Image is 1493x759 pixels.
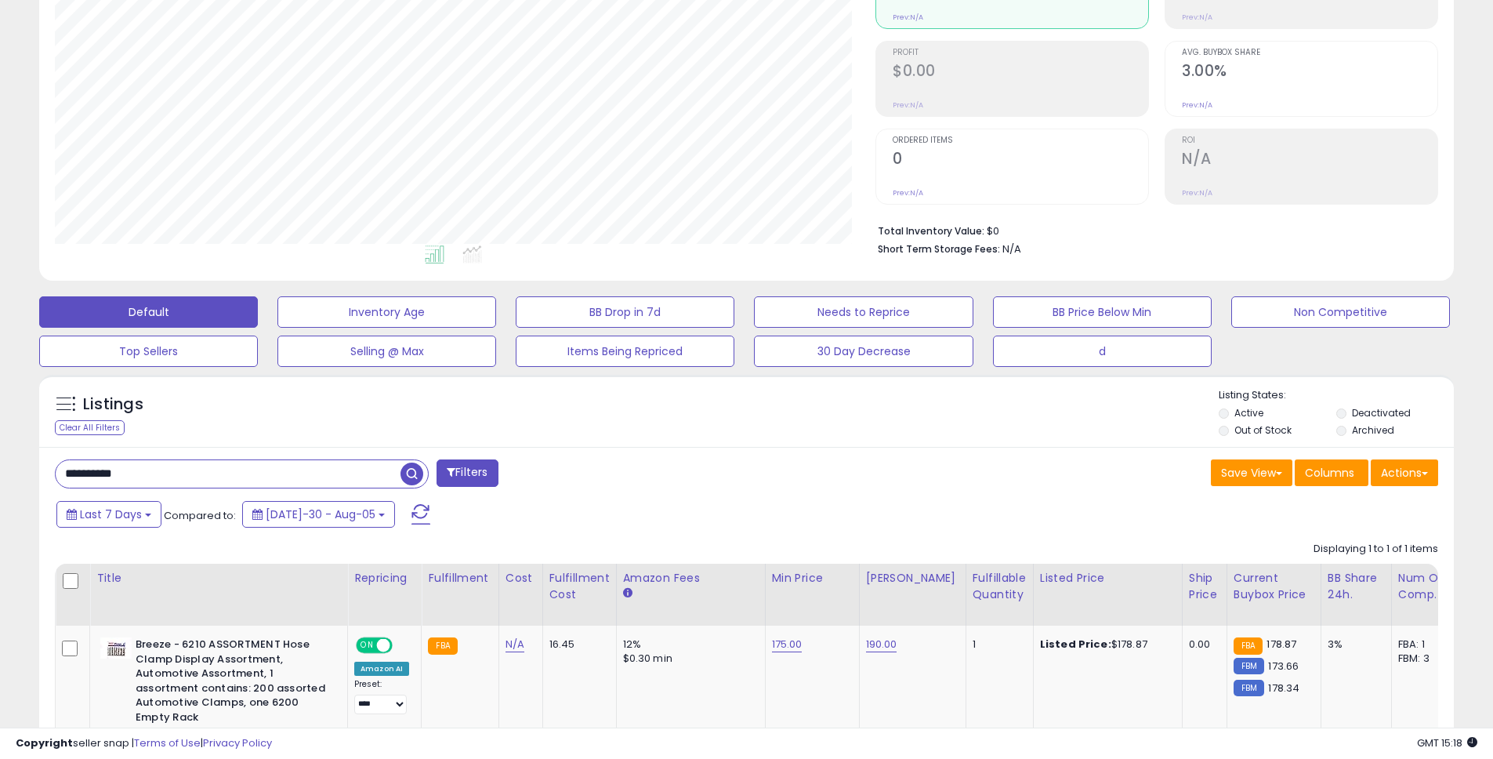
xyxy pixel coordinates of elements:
div: Amazon AI [354,662,409,676]
button: Default [39,296,258,328]
div: Min Price [772,570,853,586]
b: Breeze - 6210 ASSORTMENT Hose Clamp Display Assortment, Automotive Assortment, 1 assortment conta... [136,637,326,728]
div: Ship Price [1189,570,1220,603]
small: FBM [1234,680,1264,696]
div: Fulfillment Cost [549,570,610,603]
button: Selling @ Max [277,336,496,367]
button: Needs to Reprice [754,296,973,328]
div: Fulfillable Quantity [973,570,1027,603]
span: ON [357,639,377,652]
button: BB Price Below Min [993,296,1212,328]
div: BB Share 24h. [1328,570,1385,603]
div: FBM: 3 [1398,652,1450,666]
li: $0 [878,220,1426,239]
small: Prev: N/A [893,100,923,110]
b: Total Inventory Value: [878,224,984,238]
div: FBA: 1 [1398,637,1450,652]
a: N/A [506,637,524,652]
b: Listed Price: [1040,637,1111,652]
div: Cost [506,570,536,586]
button: Save View [1211,459,1292,486]
span: 173.66 [1268,659,1299,674]
h2: N/A [1182,150,1437,171]
label: Active [1234,406,1263,419]
h2: $0.00 [893,62,1148,83]
div: seller snap | | [16,736,272,751]
span: Profit [893,49,1148,57]
div: Num of Comp. [1398,570,1455,603]
button: Filters [437,459,498,487]
span: Last 7 Days [80,507,142,522]
div: Displaying 1 to 1 of 1 items [1314,542,1438,557]
b: Short Term Storage Fees: [878,242,1000,256]
div: 16.45 [549,637,604,652]
small: Prev: N/A [893,188,923,198]
div: $178.87 [1040,637,1170,652]
div: Title [96,570,341,586]
button: Items Being Repriced [516,336,734,367]
div: Current Buybox Price [1234,570,1314,603]
button: Columns [1295,459,1368,486]
a: 175.00 [772,637,803,652]
small: Prev: N/A [1182,188,1212,198]
img: 51Dh669SKJL._SL40_.jpg [100,637,132,659]
span: Compared to: [164,508,236,523]
strong: Copyright [16,735,73,750]
button: Top Sellers [39,336,258,367]
a: Terms of Use [134,735,201,750]
div: 1 [973,637,1021,652]
button: 30 Day Decrease [754,336,973,367]
label: Out of Stock [1234,423,1292,437]
button: Last 7 Days [56,501,161,528]
span: [DATE]-30 - Aug-05 [266,507,375,522]
label: Deactivated [1352,406,1411,419]
small: FBA [1234,637,1263,655]
span: OFF [390,639,415,652]
div: 0.00 [1189,637,1215,652]
span: Avg. Buybox Share [1182,49,1437,57]
button: BB Drop in 7d [516,296,734,328]
div: [PERSON_NAME] [866,570,959,586]
button: d [993,336,1212,367]
button: [DATE]-30 - Aug-05 [242,501,395,528]
span: 2025-08-13 15:18 GMT [1417,735,1477,750]
a: 190.00 [866,637,897,652]
span: 178.87 [1267,637,1296,652]
h2: 0 [893,150,1148,171]
div: Amazon Fees [623,570,759,586]
small: Prev: N/A [893,13,923,22]
div: Listed Price [1040,570,1176,586]
div: Preset: [354,679,409,714]
span: N/A [1002,241,1021,256]
small: Amazon Fees. [623,586,632,601]
small: FBM [1234,658,1264,674]
div: Clear All Filters [55,420,125,435]
button: Non Competitive [1231,296,1450,328]
span: ROI [1182,136,1437,145]
div: 12% [623,637,753,652]
span: Ordered Items [893,136,1148,145]
h5: Listings [83,394,143,416]
h2: 3.00% [1182,62,1437,83]
div: 3% [1328,637,1379,652]
small: Prev: N/A [1182,13,1212,22]
small: Prev: N/A [1182,100,1212,110]
small: FBA [428,637,457,655]
p: Listing States: [1219,388,1454,403]
button: Inventory Age [277,296,496,328]
span: 178.34 [1268,681,1299,695]
div: $0.30 min [623,652,753,666]
span: Columns [1305,465,1354,481]
button: Actions [1371,459,1438,486]
div: Fulfillment [428,570,491,586]
a: Privacy Policy [203,735,272,750]
div: Repricing [354,570,415,586]
label: Archived [1352,423,1394,437]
